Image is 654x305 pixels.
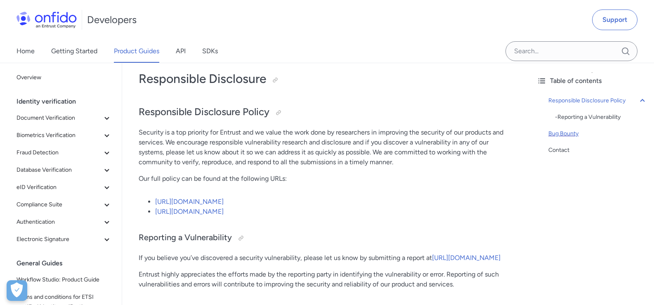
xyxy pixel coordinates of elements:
h1: Developers [87,13,137,26]
button: Compliance Suite [13,196,115,213]
a: Getting Started [51,40,97,63]
div: - Reporting a Vulnerability [555,112,647,122]
button: eID Verification [13,179,115,196]
div: Table of contents [537,76,647,86]
p: Our full policy can be found at the following URLs: [139,174,514,184]
button: Fraud Detection [13,144,115,161]
p: If you believe you’ve discovered a security vulnerability, please let us know by submitting a rep... [139,253,514,263]
h2: Responsible Disclosure Policy [139,105,514,119]
button: Document Verification [13,110,115,126]
span: eID Verification [17,182,102,192]
input: Onfido search input field [505,41,637,61]
a: Overview [13,69,115,86]
a: Support [592,9,637,30]
a: API [176,40,186,63]
h3: Reporting a Vulnerability [139,232,514,245]
button: Database Verification [13,162,115,178]
span: Database Verification [17,165,102,175]
a: Product Guides [114,40,159,63]
button: Authentication [13,214,115,230]
a: Bug Bounty [548,129,647,139]
img: Onfido Logo [17,12,77,28]
a: [URL][DOMAIN_NAME] [155,198,224,206]
span: Electronic Signature [17,234,102,244]
button: Biometrics Verification [13,127,115,144]
a: Home [17,40,35,63]
div: Identity verification [17,93,118,110]
button: Electronic Signature [13,231,115,248]
h1: Responsible Disclosure [139,71,514,87]
button: Open Preferences [7,280,27,301]
span: Biometrics Verification [17,130,102,140]
span: Fraud Detection [17,148,102,158]
span: Overview [17,73,112,83]
div: Cookie Preferences [7,280,27,301]
div: General Guides [17,255,118,272]
p: Entrust highly appreciates the efforts made by the reporting party in identifying the vulnerabili... [139,270,514,289]
a: -Reporting a Vulnerability [555,112,647,122]
span: Compliance Suite [17,200,102,210]
p: Security is a top priority for Entrust and we value the work done by researchers in improving the... [139,128,514,167]
a: [URL][DOMAIN_NAME] [155,208,224,215]
a: SDKs [202,40,218,63]
span: Document Verification [17,113,102,123]
a: Workflow Studio: Product Guide [13,272,115,288]
span: Workflow Studio: Product Guide [17,275,112,285]
span: Authentication [17,217,102,227]
a: Contact [548,145,647,155]
a: Responsible Disclosure Policy [548,96,647,106]
a: [URL][DOMAIN_NAME] [432,254,501,262]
